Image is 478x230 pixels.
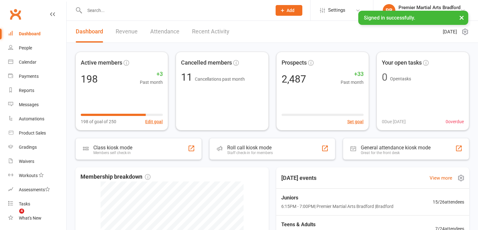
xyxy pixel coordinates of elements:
[8,140,66,154] a: Gradings
[364,15,415,21] span: Signed in successfully.
[8,183,66,197] a: Assessments
[8,27,66,41] a: Dashboard
[341,70,364,79] span: +33
[81,74,98,84] div: 198
[145,118,163,125] button: Edit goal
[446,118,464,125] span: 0 overdue
[76,21,103,43] a: Dashboard
[281,221,393,229] span: Teens & Adults
[398,5,460,10] div: Premier Martial Arts Bradford
[19,74,39,79] div: Payments
[433,198,464,205] span: 15 / 26 attendees
[195,77,245,82] span: Cancellations past month
[347,118,364,125] button: Set goal
[8,55,66,69] a: Calendar
[8,197,66,211] a: Tasks
[81,118,116,125] span: 198 of goal of 250
[287,8,294,13] span: Add
[19,88,34,93] div: Reports
[19,209,24,214] span: 4
[192,21,229,43] a: Recent Activity
[430,174,452,182] a: View more
[19,102,39,107] div: Messages
[81,58,122,67] span: Active members
[390,76,411,81] span: Open tasks
[8,41,66,55] a: People
[8,83,66,98] a: Reports
[8,112,66,126] a: Automations
[382,118,406,125] span: 0 Due [DATE]
[8,6,23,22] a: Clubworx
[19,159,34,164] div: Waivers
[227,151,273,155] div: Staff check-in for members
[93,151,132,155] div: Members self check-in
[361,151,431,155] div: Great for the front desk
[456,11,467,24] button: ×
[8,126,66,140] a: Product Sales
[328,3,345,17] span: Settings
[19,45,32,50] div: People
[276,172,321,184] h3: [DATE] events
[116,21,138,43] a: Revenue
[382,58,422,67] span: Your open tasks
[282,58,307,67] span: Prospects
[83,6,267,15] input: Search...
[8,169,66,183] a: Workouts
[19,116,44,121] div: Automations
[281,203,393,210] span: 6:15PM - 7:00PM | Premier Martial Arts Bradford | Bradford
[19,145,37,150] div: Gradings
[383,4,395,17] div: PB
[181,58,232,67] span: Cancelled members
[227,145,273,151] div: Roll call kiosk mode
[150,21,179,43] a: Attendance
[19,130,46,135] div: Product Sales
[8,154,66,169] a: Waivers
[140,70,163,79] span: +3
[19,60,36,65] div: Calendar
[8,211,66,225] a: What's New
[80,172,151,181] span: Membership breakdown
[382,72,387,82] div: 0
[281,194,393,202] span: Juniors
[181,71,195,83] span: 11
[19,216,41,221] div: What's New
[19,201,30,206] div: Tasks
[6,209,21,224] iframe: Intercom live chat
[19,173,38,178] div: Workouts
[276,5,302,16] button: Add
[93,145,132,151] div: Class kiosk mode
[282,74,306,84] div: 2,487
[8,98,66,112] a: Messages
[398,10,460,16] div: Premier Martial Arts Bradford
[19,31,41,36] div: Dashboard
[8,69,66,83] a: Payments
[19,187,50,192] div: Assessments
[443,28,457,36] span: [DATE]
[140,79,163,86] span: Past month
[361,145,431,151] div: General attendance kiosk mode
[341,79,364,86] span: Past month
